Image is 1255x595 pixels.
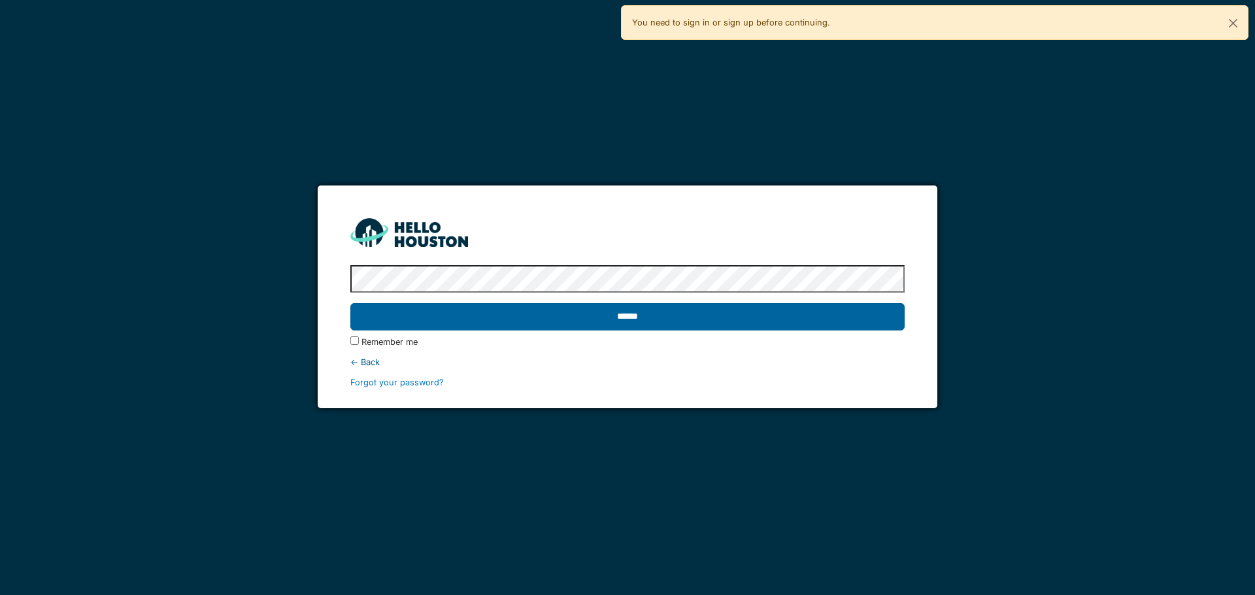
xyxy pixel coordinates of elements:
button: Close [1218,6,1248,40]
label: Remember me [361,336,418,348]
img: HH_line-BYnF2_Hg.png [350,218,468,246]
div: ← Back [350,356,904,368]
a: Forgot your password? [350,378,444,387]
div: You need to sign in or sign up before continuing. [621,5,1248,40]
